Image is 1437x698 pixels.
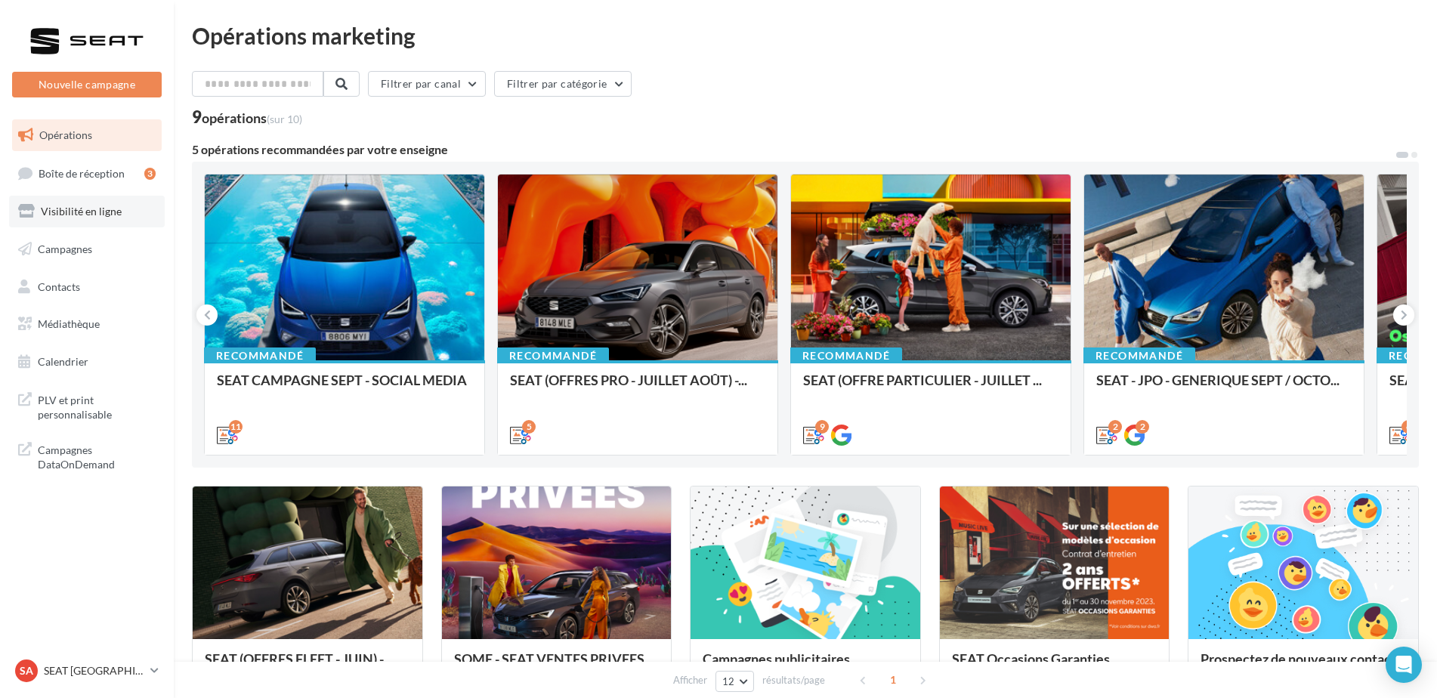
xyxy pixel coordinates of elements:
div: 5 [522,420,536,434]
div: Recommandé [497,347,609,364]
a: Campagnes DataOnDemand [9,434,165,478]
span: (sur 10) [267,113,302,125]
a: SA SEAT [GEOGRAPHIC_DATA] [12,656,162,685]
div: Open Intercom Messenger [1386,647,1422,683]
div: 2 [1108,420,1122,434]
a: PLV et print personnalisable [9,384,165,428]
button: Nouvelle campagne [12,72,162,97]
div: Recommandé [204,347,316,364]
a: Opérations [9,119,165,151]
div: Recommandé [790,347,902,364]
span: Contacts [38,280,80,292]
button: Filtrer par canal [368,71,486,97]
span: Calendrier [38,355,88,368]
div: opérations [202,111,302,125]
span: Médiathèque [38,317,100,330]
span: Afficher [673,673,707,687]
div: 11 [229,420,243,434]
a: Médiathèque [9,308,165,340]
span: Campagnes publicitaires [703,650,850,667]
span: SOME - SEAT VENTES PRIVEES [454,650,644,667]
span: SEAT (OFFRES PRO - JUILLET AOÛT) -... [510,372,747,388]
a: Calendrier [9,346,165,378]
span: SEAT Occasions Garanties [952,650,1110,667]
span: 12 [722,675,735,687]
span: 1 [881,668,905,692]
button: 12 [715,671,754,692]
div: 9 [815,420,829,434]
div: 5 opérations recommandées par votre enseigne [192,144,1395,156]
span: Campagnes DataOnDemand [38,440,156,472]
div: Recommandé [1083,347,1195,364]
div: 9 [192,109,302,125]
div: 3 [144,168,156,180]
span: SEAT CAMPAGNE SEPT - SOCIAL MEDIA [217,372,467,388]
p: SEAT [GEOGRAPHIC_DATA] [44,663,144,678]
span: PLV et print personnalisable [38,390,156,422]
a: Visibilité en ligne [9,196,165,227]
span: Campagnes [38,242,92,255]
div: Opérations marketing [192,24,1419,47]
button: Filtrer par catégorie [494,71,632,97]
span: Boîte de réception [39,166,125,179]
a: Boîte de réception3 [9,157,165,190]
span: Visibilité en ligne [41,205,122,218]
span: SA [20,663,33,678]
a: Contacts [9,271,165,303]
span: Prospectez de nouveaux contacts [1201,650,1402,667]
div: 6 [1401,420,1415,434]
span: Opérations [39,128,92,141]
span: SEAT (OFFRES FLEET - JUIN) - [GEOGRAPHIC_DATA]... [205,650,384,682]
span: SEAT (OFFRE PARTICULIER - JUILLET ... [803,372,1042,388]
span: résultats/page [762,673,825,687]
span: SEAT - JPO - GENERIQUE SEPT / OCTO... [1096,372,1340,388]
div: 2 [1136,420,1149,434]
a: Campagnes [9,233,165,265]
